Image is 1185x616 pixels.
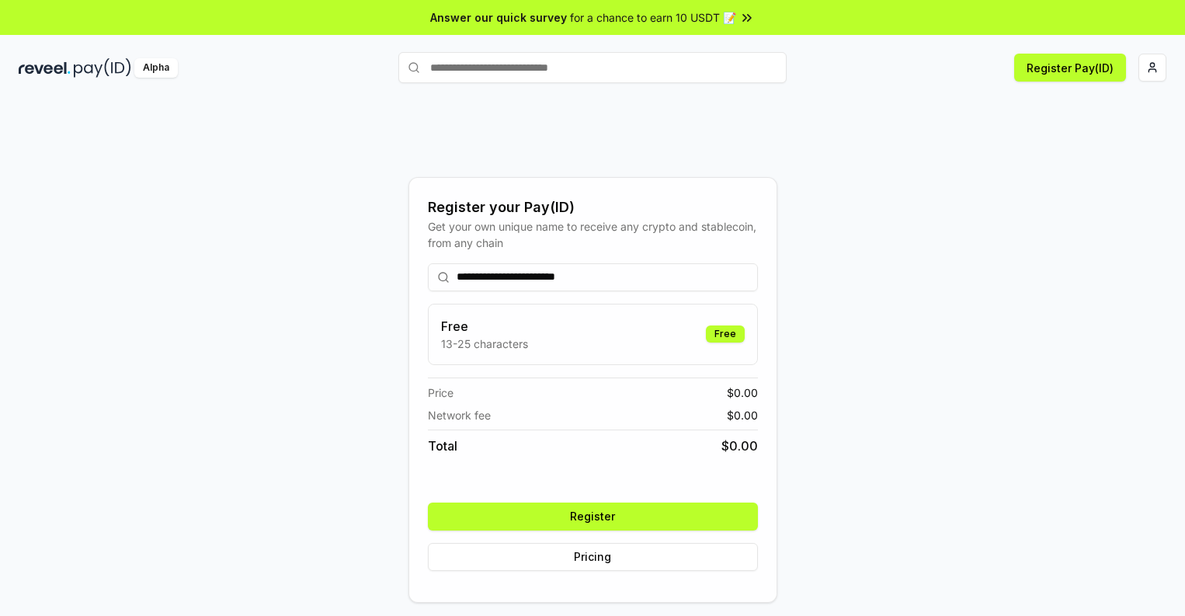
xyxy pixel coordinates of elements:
[721,437,758,455] span: $ 0.00
[19,58,71,78] img: reveel_dark
[441,336,528,352] p: 13-25 characters
[428,385,453,401] span: Price
[428,197,758,218] div: Register your Pay(ID)
[428,543,758,571] button: Pricing
[428,503,758,531] button: Register
[570,9,736,26] span: for a chance to earn 10 USDT 📝
[430,9,567,26] span: Answer our quick survey
[706,325,745,343] div: Free
[1014,54,1126,82] button: Register Pay(ID)
[428,407,491,423] span: Network fee
[428,218,758,251] div: Get your own unique name to receive any crypto and stablecoin, from any chain
[134,58,178,78] div: Alpha
[727,385,758,401] span: $ 0.00
[441,317,528,336] h3: Free
[727,407,758,423] span: $ 0.00
[74,58,131,78] img: pay_id
[428,437,457,455] span: Total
